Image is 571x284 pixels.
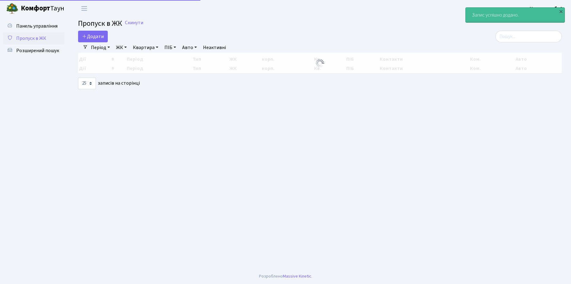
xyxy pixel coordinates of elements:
[259,273,312,280] div: Розроблено .
[21,3,50,13] b: Комфорт
[530,5,564,12] a: Консьєрж б. 4.
[78,31,108,42] a: Додати
[180,42,199,53] a: Авто
[78,18,122,29] span: Пропуск в ЖК
[114,42,129,53] a: ЖК
[6,2,18,15] img: logo.png
[3,32,64,44] a: Пропуск в ЖК
[162,42,178,53] a: ПІБ
[201,42,228,53] a: Неактивні
[77,3,92,13] button: Переключити навігацію
[16,47,59,54] span: Розширений пошук
[16,35,46,42] span: Пропуск в ЖК
[78,78,96,89] select: записів на сторінці
[558,8,564,14] div: ×
[21,3,64,14] span: Таун
[130,42,161,53] a: Квартира
[16,23,58,29] span: Панель управління
[3,44,64,57] a: Розширений пошук
[125,20,143,26] a: Скинути
[78,78,140,89] label: записів на сторінці
[283,273,311,279] a: Massive Kinetic
[495,31,562,42] input: Пошук...
[82,33,104,40] span: Додати
[315,58,325,68] img: Обробка...
[466,8,565,22] div: Запис успішно додано.
[3,20,64,32] a: Панель управління
[88,42,112,53] a: Період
